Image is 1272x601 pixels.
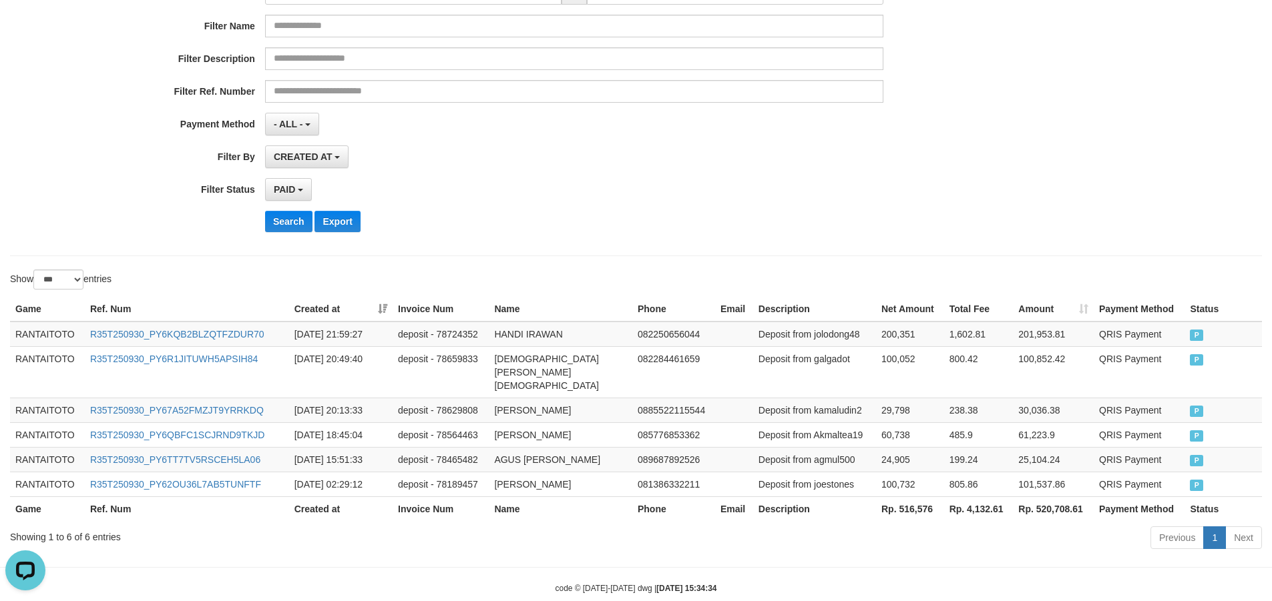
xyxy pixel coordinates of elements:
td: deposit - 78659833 [393,346,489,398]
td: 100,052 [876,346,944,398]
td: QRIS Payment [1094,422,1185,447]
td: QRIS Payment [1094,398,1185,422]
span: PAID [1190,354,1203,366]
td: 199.24 [944,447,1014,472]
td: deposit - 78189457 [393,472,489,496]
td: [DATE] 21:59:27 [289,322,393,347]
td: Deposit from Akmaltea19 [753,422,876,447]
td: 089687892526 [632,447,715,472]
span: - ALL - [274,119,303,129]
a: Previous [1150,526,1204,549]
span: PAID [1190,455,1203,466]
td: 29,798 [876,398,944,422]
td: 805.86 [944,472,1014,496]
span: PAID [1190,480,1203,491]
td: Deposit from agmul500 [753,447,876,472]
th: Net Amount [876,297,944,322]
th: Email [715,297,753,322]
td: 200,351 [876,322,944,347]
td: 0885522115544 [632,398,715,422]
td: AGUS [PERSON_NAME] [489,447,632,472]
label: Show entries [10,269,112,289]
td: QRIS Payment [1094,322,1185,347]
td: [DATE] 20:13:33 [289,398,393,422]
th: Name [489,496,632,521]
span: PAID [1190,430,1203,442]
td: [PERSON_NAME] [489,472,632,496]
td: 60,738 [876,422,944,447]
button: Export [314,211,360,232]
td: [DATE] 15:51:33 [289,447,393,472]
th: Payment Method [1094,496,1185,521]
td: [PERSON_NAME] [489,422,632,447]
th: Phone [632,496,715,521]
td: 24,905 [876,447,944,472]
td: RANTAITOTO [10,322,85,347]
td: 100,732 [876,472,944,496]
span: PAID [1190,406,1203,417]
td: 085776853362 [632,422,715,447]
td: QRIS Payment [1094,346,1185,398]
td: RANTAITOTO [10,472,85,496]
td: 485.9 [944,422,1014,447]
th: Game [10,496,85,521]
td: [DATE] 20:49:40 [289,346,393,398]
th: Email [715,496,753,521]
th: Status [1185,297,1262,322]
td: Deposit from galgadot [753,346,876,398]
td: 082250656044 [632,322,715,347]
th: Status [1185,496,1262,521]
td: 082284461659 [632,346,715,398]
th: Description [753,496,876,521]
td: QRIS Payment [1094,472,1185,496]
td: deposit - 78465482 [393,447,489,472]
td: 800.42 [944,346,1014,398]
td: deposit - 78724352 [393,322,489,347]
span: CREATED AT [274,151,333,162]
th: Ref. Num [85,297,289,322]
td: RANTAITOTO [10,346,85,398]
span: PAID [1190,330,1203,341]
td: 25,104.24 [1013,447,1094,472]
td: Deposit from joestones [753,472,876,496]
td: Deposit from jolodong48 [753,322,876,347]
td: 081386332211 [632,472,715,496]
select: Showentries [33,269,83,289]
th: Rp. 520,708.61 [1013,496,1094,521]
td: Deposit from kamaludin2 [753,398,876,422]
th: Invoice Num [393,297,489,322]
button: Open LiveChat chat widget [5,5,45,45]
th: Payment Method [1094,297,1185,322]
button: PAID [265,178,312,201]
strong: [DATE] 15:34:34 [656,584,716,593]
a: R35T250930_PY6KQB2BLZQTFZDUR70 [90,329,264,340]
td: 1,602.81 [944,322,1014,347]
td: 100,852.42 [1013,346,1094,398]
button: CREATED AT [265,145,349,168]
th: Phone [632,297,715,322]
button: Search [265,211,312,232]
td: 201,953.81 [1013,322,1094,347]
td: RANTAITOTO [10,398,85,422]
th: Invoice Num [393,496,489,521]
a: Next [1225,526,1262,549]
th: Rp. 4,132.61 [944,496,1014,521]
span: PAID [274,184,295,195]
th: Rp. 516,576 [876,496,944,521]
a: R35T250930_PY6TT7TV5RSCEH5LA06 [90,454,260,465]
td: QRIS Payment [1094,447,1185,472]
a: R35T250930_PY62OU36L7AB5TUNFTF [90,479,261,490]
div: Showing 1 to 6 of 6 entries [10,525,520,544]
th: Game [10,297,85,322]
th: Description [753,297,876,322]
a: R35T250930_PY6R1JITUWH5APSIH84 [90,354,258,364]
td: RANTAITOTO [10,422,85,447]
td: [DATE] 18:45:04 [289,422,393,447]
td: deposit - 78564463 [393,422,489,447]
a: 1 [1203,526,1226,549]
th: Created at [289,496,393,521]
td: [PERSON_NAME] [489,398,632,422]
th: Created at: activate to sort column ascending [289,297,393,322]
th: Total Fee [944,297,1014,322]
a: R35T250930_PY67A52FMZJT9YRRKDQ [90,405,264,416]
